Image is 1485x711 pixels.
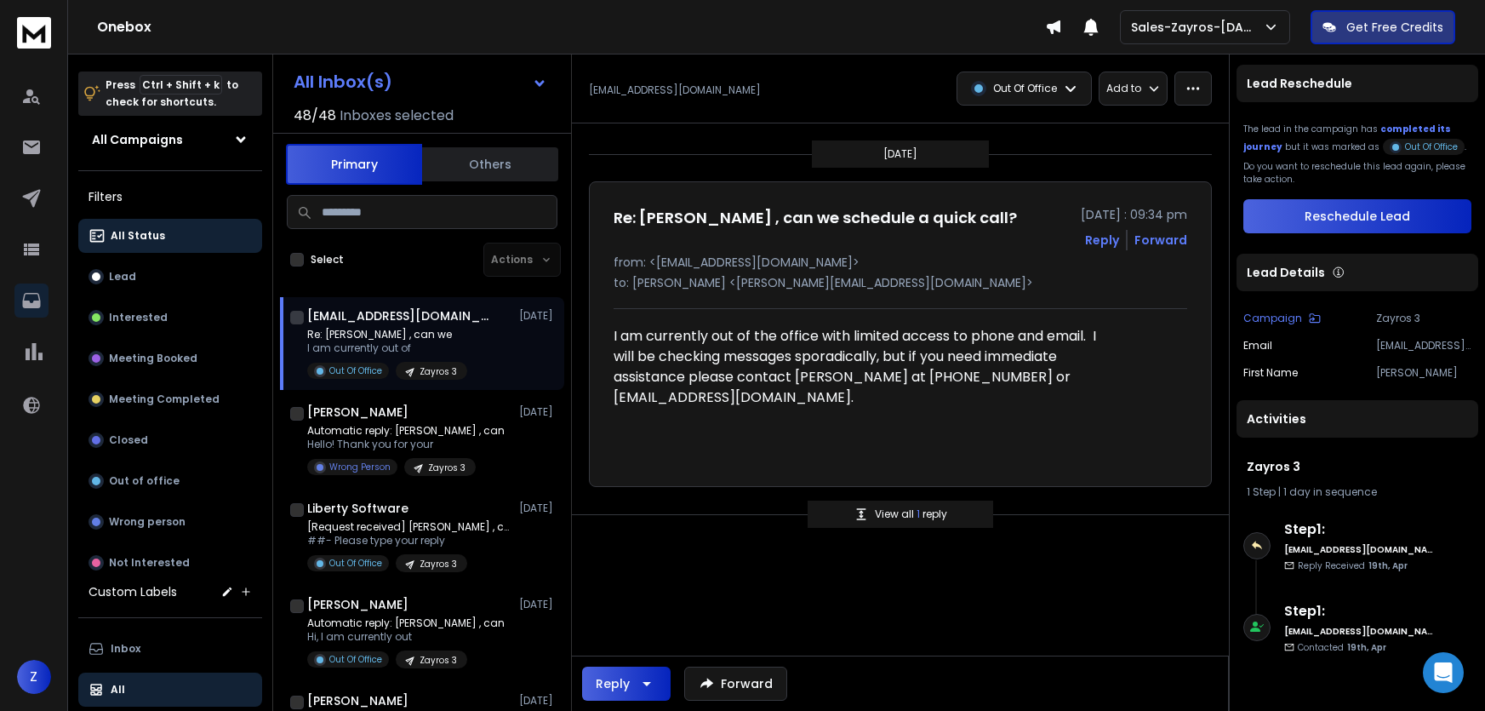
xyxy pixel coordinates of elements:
[280,65,561,99] button: All Inbox(s)
[307,520,511,534] p: [Request received] [PERSON_NAME] , can
[78,673,262,707] button: All
[307,404,408,421] h1: [PERSON_NAME]
[1131,19,1263,36] p: Sales-Zayros-[DATE]
[307,424,505,438] p: Automatic reply: [PERSON_NAME] , can
[1284,601,1433,622] h6: Step 1 :
[307,692,408,709] h1: [PERSON_NAME]
[1284,625,1433,638] h6: [EMAIL_ADDRESS][DOMAIN_NAME]
[78,632,262,666] button: Inbox
[1298,559,1408,572] p: Reply Received
[286,144,422,185] button: Primary
[340,106,454,126] h3: Inboxes selected
[140,75,222,95] span: Ctrl + Shift + k
[1283,485,1377,499] span: 1 day in sequence
[519,309,557,323] p: [DATE]
[78,546,262,580] button: Not Interested
[106,77,238,111] p: Press to check for shortcuts.
[614,254,1187,271] p: from: <[EMAIL_ADDRESS][DOMAIN_NAME]>
[78,464,262,498] button: Out of office
[519,502,557,515] p: [DATE]
[428,462,465,474] p: Zayros 3
[1247,485,1276,499] span: 1 Step
[294,106,336,126] span: 48 / 48
[519,405,557,419] p: [DATE]
[307,500,408,517] h1: Liberty Software
[1243,160,1471,186] p: Do you want to reschedule this lead again, please take action.
[589,83,761,97] p: [EMAIL_ADDRESS][DOMAIN_NAME]
[329,653,382,666] p: Out Of Office
[1368,559,1408,572] span: 19th, Apr
[684,667,787,701] button: Forward
[1298,641,1386,654] p: Contacted
[875,507,947,521] p: View all reply
[519,598,557,611] p: [DATE]
[78,301,262,335] button: Interested
[1247,485,1468,499] div: |
[78,505,262,539] button: Wrong person
[1247,75,1352,92] p: Lead Reschedule
[917,507,922,521] span: 1
[1284,519,1433,540] h6: Step 1 :
[1106,82,1141,95] p: Add to
[582,667,671,701] button: Reply
[111,683,125,697] p: All
[109,474,180,488] p: Out of office
[420,365,457,378] p: Zayros 3
[78,123,262,157] button: All Campaigns
[109,270,136,284] p: Lead
[1247,264,1325,281] p: Lead Details
[89,583,177,600] h3: Custom Labels
[307,630,505,644] p: Hi, I am currently out
[329,364,382,377] p: Out Of Office
[109,515,186,529] p: Wrong person
[78,219,262,253] button: All Status
[420,558,457,571] p: Zayros 3
[109,433,148,447] p: Closed
[111,229,165,243] p: All Status
[1243,312,1321,325] button: Campaign
[17,660,51,694] button: Z
[307,534,511,548] p: ##- Please type your reply
[614,274,1187,291] p: to: [PERSON_NAME] <[PERSON_NAME][EMAIL_ADDRESS][DOMAIN_NAME]>
[78,260,262,294] button: Lead
[1243,199,1471,233] button: Reschedule Lead
[111,642,140,656] p: Inbox
[422,146,558,183] button: Others
[78,185,262,209] h3: Filters
[1311,10,1455,44] button: Get Free Credits
[307,307,494,324] h1: [EMAIL_ADDRESS][DOMAIN_NAME]
[307,616,505,630] p: Automatic reply: [PERSON_NAME] , can
[78,341,262,376] button: Meeting Booked
[294,73,392,90] h1: All Inbox(s)
[596,675,630,692] div: Reply
[109,352,197,365] p: Meeting Booked
[329,557,382,570] p: Out Of Office
[109,311,168,324] p: Interested
[109,393,220,406] p: Meeting Completed
[883,147,917,161] p: [DATE]
[307,596,408,613] h1: [PERSON_NAME]
[1376,339,1471,353] p: [EMAIL_ADDRESS][DOMAIN_NAME]
[1376,312,1471,325] p: Zayros 3
[311,253,344,267] label: Select
[1237,400,1478,438] div: Activities
[78,382,262,416] button: Meeting Completed
[78,423,262,457] button: Closed
[109,556,190,570] p: Not Interested
[97,17,1045,37] h1: Onebox
[92,131,183,148] h1: All Campaigns
[1085,232,1119,249] button: Reply
[420,654,457,667] p: Zayros 3
[329,461,391,473] p: Wrong Person
[1405,140,1458,153] p: Out Of Office
[1243,312,1302,325] p: Campaign
[1243,339,1272,353] p: Email
[307,328,467,341] p: Re: [PERSON_NAME] , can we
[614,206,1017,230] h1: Re: [PERSON_NAME] , can we schedule a quick call?
[993,82,1057,95] p: Out Of Office
[1423,652,1464,693] div: Open Intercom Messenger
[17,17,51,49] img: logo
